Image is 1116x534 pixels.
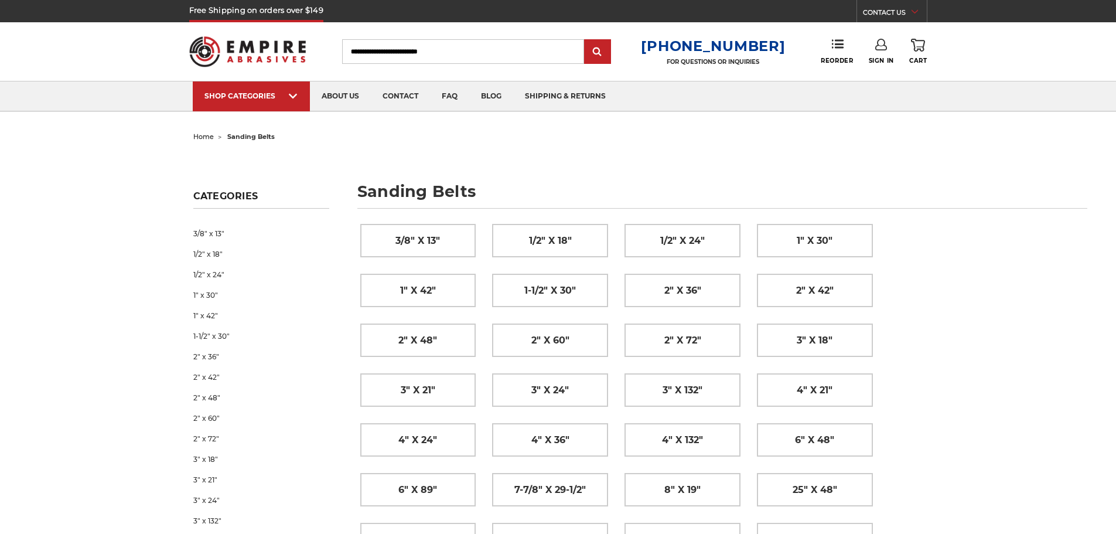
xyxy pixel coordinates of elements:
span: 1/2" x 24" [660,231,705,251]
a: 2" x 60" [193,408,329,428]
p: FOR QUESTIONS OR INQUIRIES [641,58,785,66]
span: 2" x 60" [531,331,569,351]
span: 3" x 18" [797,331,832,351]
a: 1-1/2" x 30" [193,326,329,346]
span: 2" x 42" [796,281,834,301]
span: 3/8" x 13" [395,231,440,251]
a: 2" x 72" [625,324,740,356]
a: 1" x 42" [361,274,476,307]
a: home [193,132,214,141]
span: 3" x 24" [531,380,569,400]
a: 2" x 72" [193,428,329,449]
a: 1/2" x 24" [625,225,740,257]
a: 1" x 42" [193,305,329,326]
span: 6" x 48" [795,430,834,450]
span: 1" x 30" [797,231,832,251]
input: Submit [586,40,609,64]
a: 1/2" x 18" [193,244,329,264]
a: 2" x 42" [193,367,329,387]
a: 1" x 30" [193,285,329,305]
a: 2" x 48" [361,324,476,356]
span: 4" x 132" [662,430,703,450]
h5: Categories [193,191,329,209]
a: 3/8" x 13" [361,225,476,257]
img: Empire Abrasives [189,29,306,74]
a: 3/8" x 13" [193,223,329,244]
a: 4" x 36" [493,424,608,456]
a: Reorder [821,39,853,64]
a: 3" x 18" [193,449,329,470]
a: CONTACT US [863,6,927,22]
span: 4" x 36" [531,430,569,450]
a: faq [430,81,469,111]
a: [PHONE_NUMBER] [641,38,785,55]
a: blog [469,81,513,111]
a: 1" x 30" [757,225,872,257]
span: 3" x 132" [663,380,702,400]
span: 2" x 48" [398,331,437,351]
a: 2" x 42" [757,274,872,307]
h1: sanding belts [357,183,1087,209]
span: 6" x 89" [398,480,437,500]
span: Cart [909,57,927,64]
a: 2" x 60" [493,324,608,356]
a: 3" x 21" [193,470,329,490]
a: 6" x 89" [361,474,476,506]
a: 1/2" x 24" [193,264,329,285]
a: 3" x 132" [193,511,329,531]
span: 4" x 24" [398,430,437,450]
span: 7-7/8" x 29-1/2" [514,480,586,500]
a: 4" x 24" [361,424,476,456]
a: 3" x 132" [625,374,740,406]
a: Cart [909,39,927,64]
span: Reorder [821,57,853,64]
span: 3" x 21" [401,380,435,400]
span: sanding belts [227,132,275,141]
a: 3" x 24" [193,490,329,511]
a: 2" x 36" [625,274,740,307]
a: 3" x 18" [757,324,872,356]
span: 25" x 48" [793,480,837,500]
a: about us [310,81,371,111]
a: contact [371,81,430,111]
a: 3" x 24" [493,374,608,406]
a: 2" x 48" [193,387,329,408]
span: 1" x 42" [400,281,436,301]
span: 1-1/2" x 30" [524,281,576,301]
a: 6" x 48" [757,424,872,456]
span: 2" x 72" [664,331,701,351]
a: 7-7/8" x 29-1/2" [493,474,608,506]
a: shipping & returns [513,81,617,111]
a: 4" x 132" [625,424,740,456]
a: 4" x 21" [757,374,872,406]
span: 2" x 36" [664,281,701,301]
a: 8" x 19" [625,474,740,506]
a: 25" x 48" [757,474,872,506]
span: 8" x 19" [664,480,701,500]
span: Sign In [869,57,894,64]
div: SHOP CATEGORIES [204,91,298,100]
span: 1/2" x 18" [529,231,572,251]
a: 1-1/2" x 30" [493,274,608,307]
a: 1/2" x 18" [493,225,608,257]
a: 3" x 21" [361,374,476,406]
span: 4" x 21" [797,380,832,400]
a: 2" x 36" [193,346,329,367]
